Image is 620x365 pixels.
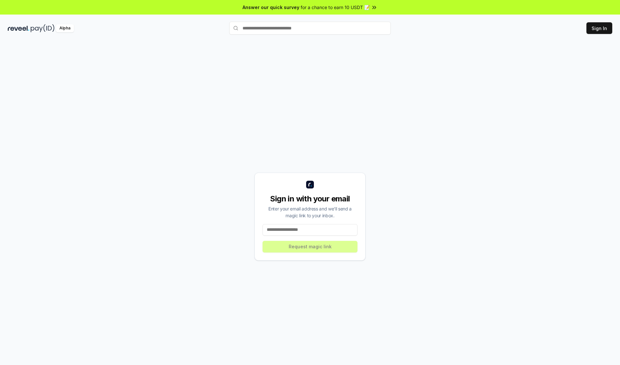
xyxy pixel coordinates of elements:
img: logo_small [306,181,314,188]
div: Alpha [56,24,74,32]
span: Answer our quick survey [243,4,299,11]
button: Sign In [586,22,612,34]
div: Sign in with your email [263,194,357,204]
span: for a chance to earn 10 USDT 📝 [301,4,370,11]
img: pay_id [31,24,55,32]
div: Enter your email address and we’ll send a magic link to your inbox. [263,205,357,219]
img: reveel_dark [8,24,29,32]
